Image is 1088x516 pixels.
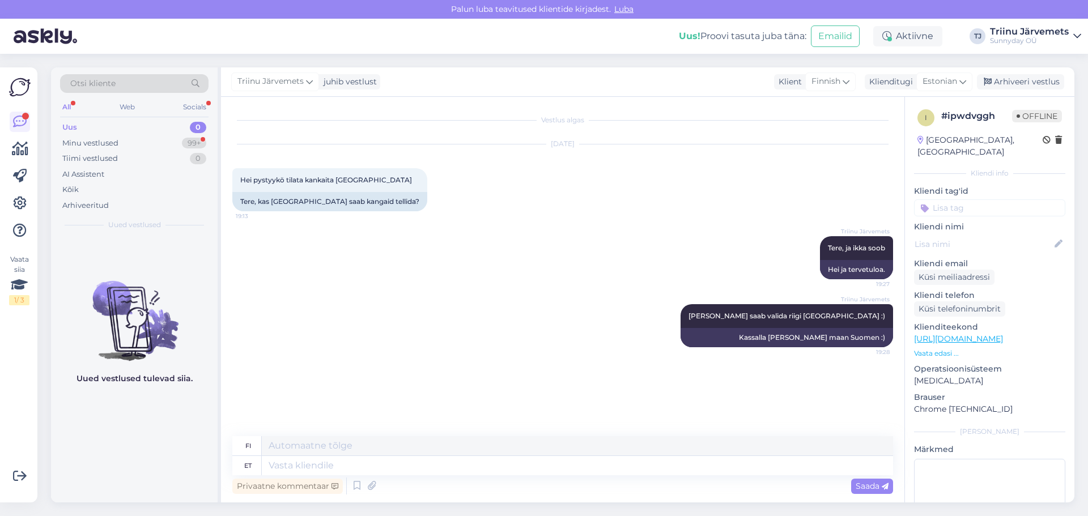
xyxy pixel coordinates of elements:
[914,334,1003,344] a: [URL][DOMAIN_NAME]
[990,27,1081,45] a: Triinu JärvemetsSunnyday OÜ
[914,321,1065,333] p: Klienditeekond
[679,29,806,43] div: Proovi tasuta juba täna:
[679,31,700,41] b: Uus!
[774,76,802,88] div: Klient
[873,26,942,46] div: Aktiivne
[841,227,890,236] span: Triinu Järvemets
[914,348,1065,359] p: Vaata edasi ...
[62,169,104,180] div: AI Assistent
[914,301,1005,317] div: Küsi telefoninumbrit
[688,312,885,320] span: [PERSON_NAME] saab valida riigi [GEOGRAPHIC_DATA] :)
[9,76,31,98] img: Askly Logo
[970,28,985,44] div: TJ
[62,200,109,211] div: Arhiveeritud
[917,134,1043,158] div: [GEOGRAPHIC_DATA], [GEOGRAPHIC_DATA]
[914,391,1065,403] p: Brauser
[914,221,1065,233] p: Kliendi nimi
[9,254,29,305] div: Vaata siia
[232,139,893,149] div: [DATE]
[70,78,116,89] span: Otsi kliente
[847,280,890,288] span: 19:27
[9,295,29,305] div: 1 / 3
[923,75,957,88] span: Estonian
[117,100,137,114] div: Web
[190,153,206,164] div: 0
[232,479,343,494] div: Privaatne kommentaar
[319,76,377,88] div: juhib vestlust
[914,258,1065,270] p: Kliendi email
[841,295,890,304] span: Triinu Järvemets
[190,122,206,133] div: 0
[236,212,278,220] span: 19:13
[828,244,885,252] span: Tere, ja ikka soob
[76,373,193,385] p: Uued vestlused tulevad siia.
[108,220,161,230] span: Uued vestlused
[914,270,994,285] div: Küsi meiliaadressi
[62,138,118,149] div: Minu vestlused
[914,427,1065,437] div: [PERSON_NAME]
[914,199,1065,216] input: Lisa tag
[914,363,1065,375] p: Operatsioonisüsteem
[62,122,77,133] div: Uus
[914,443,1065,455] p: Märkmed
[60,100,73,114] div: All
[232,192,427,211] div: Tere, kas [GEOGRAPHIC_DATA] saab kangaid tellida?
[62,184,79,195] div: Kõik
[856,481,889,491] span: Saada
[990,27,1069,36] div: Triinu Järvemets
[182,138,206,149] div: 99+
[925,113,927,122] span: i
[611,4,637,14] span: Luba
[240,176,412,184] span: Hei pystyykö tilata kankaita [GEOGRAPHIC_DATA]
[914,289,1065,301] p: Kliendi telefon
[232,115,893,125] div: Vestlus algas
[914,375,1065,387] p: [MEDICAL_DATA]
[865,76,913,88] div: Klienditugi
[914,185,1065,197] p: Kliendi tag'id
[811,25,860,47] button: Emailid
[237,75,304,88] span: Triinu Järvemets
[51,261,218,363] img: No chats
[681,328,893,347] div: Kassalla [PERSON_NAME] maan Suomen :)
[181,100,209,114] div: Socials
[811,75,840,88] span: Finnish
[915,238,1052,250] input: Lisa nimi
[977,74,1064,89] div: Arhiveeri vestlus
[914,168,1065,178] div: Kliendi info
[1012,110,1062,122] span: Offline
[941,109,1012,123] div: # ipwdvggh
[990,36,1069,45] div: Sunnyday OÜ
[820,260,893,279] div: Hei ja tervetuloa.
[914,403,1065,415] p: Chrome [TECHNICAL_ID]
[244,456,252,475] div: et
[245,436,251,455] div: fi
[62,153,118,164] div: Tiimi vestlused
[847,348,890,356] span: 19:28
